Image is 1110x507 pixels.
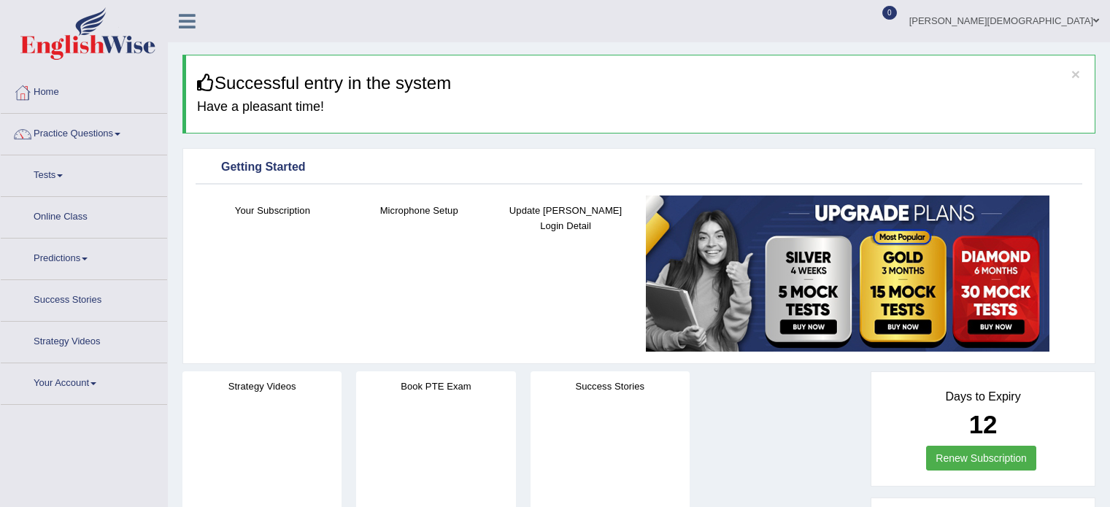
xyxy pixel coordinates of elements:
[1,72,167,109] a: Home
[882,6,897,20] span: 0
[969,410,998,438] b: 12
[500,203,632,233] h4: Update [PERSON_NAME] Login Detail
[199,157,1079,179] div: Getting Started
[531,379,690,394] h4: Success Stories
[1,280,167,317] a: Success Stories
[646,196,1049,352] img: small5.jpg
[207,203,339,218] h4: Your Subscription
[197,100,1084,115] h4: Have a pleasant time!
[1,363,167,400] a: Your Account
[353,203,485,218] h4: Microphone Setup
[1,197,167,233] a: Online Class
[1,114,167,150] a: Practice Questions
[356,379,515,394] h4: Book PTE Exam
[197,74,1084,93] h3: Successful entry in the system
[1,155,167,192] a: Tests
[1,239,167,275] a: Predictions
[1,322,167,358] a: Strategy Videos
[1071,66,1080,82] button: ×
[887,390,1079,403] h4: Days to Expiry
[926,446,1036,471] a: Renew Subscription
[182,379,342,394] h4: Strategy Videos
